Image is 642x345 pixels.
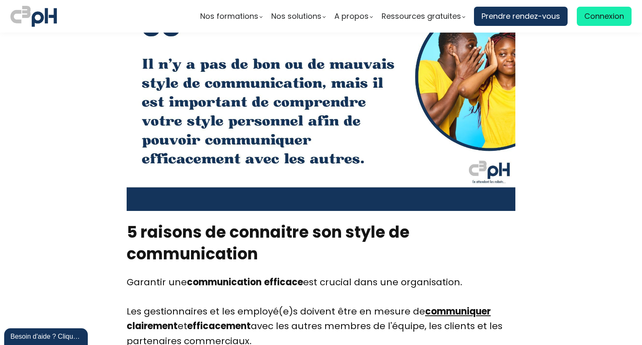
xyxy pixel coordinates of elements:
[264,276,303,289] b: efficace
[187,276,262,289] b: communication
[382,10,461,23] span: Ressources gratuites
[577,7,632,26] a: Connexion
[271,10,321,23] span: Nos solutions
[127,221,515,264] h2: 5 raisons de connaitre son style de communication
[334,10,369,23] span: A propos
[584,10,624,23] span: Connexion
[4,327,89,345] iframe: chat widget
[200,10,258,23] span: Nos formations
[474,7,568,26] a: Prendre rendez-vous
[10,4,57,28] img: logo C3PH
[425,305,491,318] a: communiquer
[187,320,251,332] b: efficacement
[127,320,178,332] b: clairement
[481,10,560,23] span: Prendre rendez-vous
